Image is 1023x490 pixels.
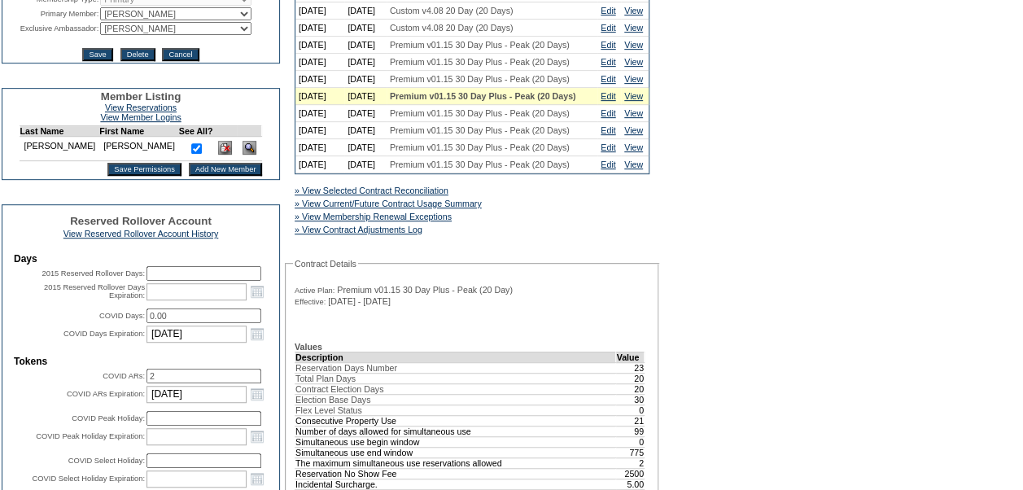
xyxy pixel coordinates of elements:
input: Cancel [162,48,199,61]
span: Member Listing [101,90,181,103]
label: COVID ARs Expiration: [67,390,145,398]
td: 775 [616,447,645,457]
a: View [624,6,643,15]
a: View [624,23,643,33]
a: » View Selected Contract Reconciliation [295,186,448,195]
td: [DATE] [344,54,387,71]
a: Open the calendar popup. [248,385,266,403]
span: Reserved Rollover Account [70,215,212,227]
span: Election Base Days [295,395,370,405]
td: Value [616,352,645,362]
td: 2 [616,457,645,468]
label: COVID Peak Holiday: [72,414,145,422]
td: [DATE] [344,37,387,54]
td: 2500 [616,468,645,479]
span: Premium v01.15 30 Day Plus - Peak (20 Days) [390,74,570,84]
td: 30 [616,394,645,405]
a: View [624,142,643,152]
td: 23 [616,362,645,373]
td: 99 [616,426,645,436]
span: Premium v01.15 30 Day Plus - Peak (20 Days) [390,91,576,101]
a: Open the calendar popup. [248,325,266,343]
a: View [624,91,643,101]
span: Active Plan: [295,286,334,295]
td: [DATE] [344,88,387,105]
a: Edit [601,91,615,101]
a: Edit [601,160,615,169]
td: [DATE] [344,2,387,20]
span: Custom v4.08 20 Day (20 Days) [390,23,514,33]
td: [DATE] [344,139,387,156]
input: Save Permissions [107,163,181,176]
span: Premium v01.15 30 Day Plus - Peak (20 Days) [390,108,570,118]
td: [DATE] [295,54,344,71]
a: Open the calendar popup. [248,427,266,445]
span: Total Plan Days [295,374,356,383]
span: Flex Level Status [295,405,362,415]
td: Consecutive Property Use [295,415,616,426]
td: [DATE] [295,156,344,173]
td: See All? [179,126,213,137]
a: View [624,108,643,118]
td: [DATE] [344,122,387,139]
legend: Contract Details [293,259,358,269]
a: View Reserved Rollover Account History [63,229,219,238]
span: Premium v01.15 30 Day Plus - Peak (20 Days) [390,125,570,135]
td: [DATE] [344,105,387,122]
a: Edit [601,142,615,152]
input: Delete [120,48,155,61]
td: [PERSON_NAME] [20,137,99,161]
span: Premium v01.15 30 Day Plus - Peak (20 Day) [337,285,513,295]
td: Incidental Surcharge. [295,479,616,489]
a: » View Membership Renewal Exceptions [295,212,452,221]
input: Save [82,48,112,61]
label: COVID Days Expiration: [63,330,145,338]
td: Simultaneous use end window [295,447,616,457]
a: View [624,160,643,169]
td: [DATE] [344,156,387,173]
td: Last Name [20,126,99,137]
td: 20 [616,383,645,394]
b: Values [295,342,322,352]
span: Premium v01.15 30 Day Plus - Peak (20 Days) [390,160,570,169]
a: View Member Logins [100,112,181,122]
td: [DATE] [344,71,387,88]
td: [DATE] [295,37,344,54]
span: Premium v01.15 30 Day Plus - Peak (20 Days) [390,57,570,67]
td: Days [14,253,268,265]
td: Exclusive Ambassador: [4,22,98,35]
a: Edit [601,74,615,84]
span: [DATE] - [DATE] [328,296,391,306]
input: Add New Member [189,163,263,176]
td: Tokens [14,356,268,367]
span: Effective: [295,297,326,307]
td: [DATE] [295,139,344,156]
span: Reservation Days Number [295,363,397,373]
a: Edit [601,108,615,118]
td: The maximum simultaneous use reservations allowed [295,457,616,468]
a: View [624,74,643,84]
td: [DATE] [344,20,387,37]
td: First Name [99,126,179,137]
td: Description [295,352,616,362]
td: Simultaneous use begin window [295,436,616,447]
a: View [624,40,643,50]
a: » View Contract Adjustments Log [295,225,422,234]
td: [DATE] [295,88,344,105]
span: Premium v01.15 30 Day Plus - Peak (20 Days) [390,142,570,152]
a: Open the calendar popup. [248,282,266,300]
label: COVID ARs: [103,372,145,380]
td: 21 [616,415,645,426]
td: [PERSON_NAME] [99,137,179,161]
a: Edit [601,6,615,15]
td: 20 [616,373,645,383]
a: Open the calendar popup. [248,470,266,488]
span: Premium v01.15 30 Day Plus - Peak (20 Days) [390,40,570,50]
td: [DATE] [295,20,344,37]
td: 0 [616,436,645,447]
td: Number of days allowed for simultaneous use [295,426,616,436]
label: COVID Select Holiday Expiration: [33,475,145,483]
a: Edit [601,40,615,50]
span: Contract Election Days [295,384,383,394]
a: View [624,57,643,67]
